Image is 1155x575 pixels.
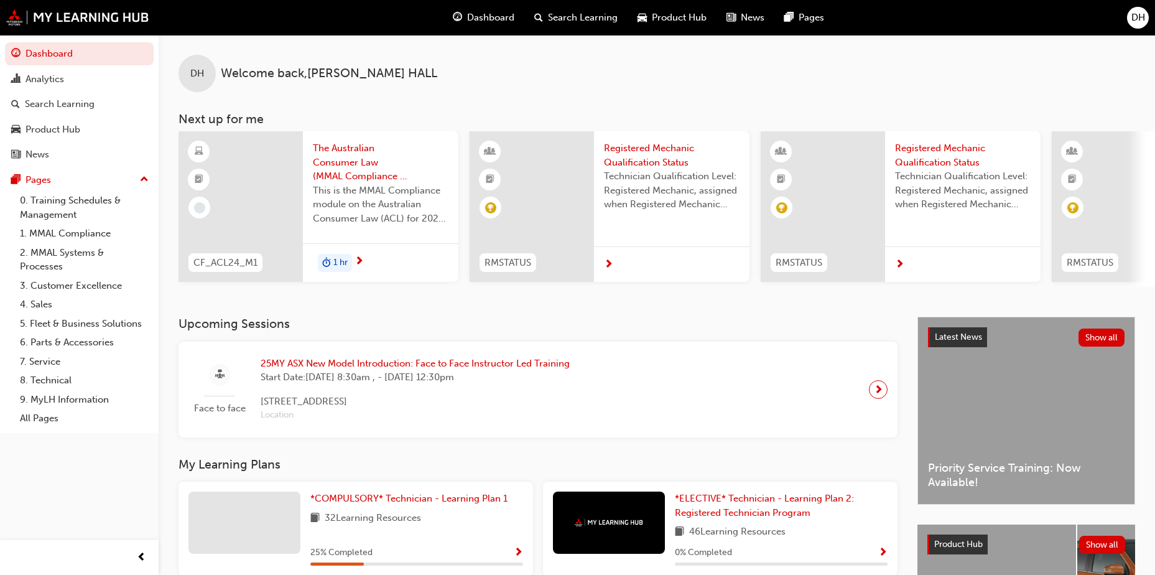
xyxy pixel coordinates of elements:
[799,11,824,25] span: Pages
[5,93,154,116] a: Search Learning
[575,518,643,526] img: mmal
[11,74,21,85] span: chart-icon
[776,202,787,213] span: learningRecordVerb_ACHIEVE-icon
[878,545,888,561] button: Show Progress
[917,317,1135,505] a: Latest NewsShow allPriority Service Training: Now Available!
[604,141,740,169] span: Registered Mechanic Qualification Status
[194,202,205,213] span: learningRecordVerb_NONE-icon
[5,40,154,169] button: DashboardAnalyticsSearch LearningProduct HubNews
[1078,329,1125,347] button: Show all
[322,255,331,271] span: duration-icon
[15,371,154,390] a: 8. Technical
[333,256,348,270] span: 1 hr
[514,548,523,559] span: Show Progress
[11,124,21,136] span: car-icon
[453,10,462,26] span: guage-icon
[628,5,717,30] a: car-iconProduct Hub
[524,5,628,30] a: search-iconSearch Learning
[604,169,740,212] span: Technician Qualification Level: Registered Mechanic, assigned when Registered Mechanic modules ha...
[195,144,203,160] span: learningResourceType_ELEARNING-icon
[5,42,154,65] a: Dashboard
[310,493,508,504] span: *COMPULSORY* Technician - Learning Plan 1
[221,67,437,81] span: Welcome back , [PERSON_NAME] HALL
[675,493,854,518] span: *ELECTIVE* Technician - Learning Plan 2: Registered Technician Program
[652,11,707,25] span: Product Hub
[675,546,732,560] span: 0 % Completed
[874,381,883,398] span: next-icon
[15,409,154,428] a: All Pages
[6,9,149,26] img: mmal
[25,97,95,111] div: Search Learning
[935,332,982,342] span: Latest News
[895,259,904,271] span: next-icon
[15,314,154,334] a: 5. Fleet & Business Solutions
[1067,256,1113,270] span: RMSTATUS
[11,175,21,186] span: pages-icon
[179,317,898,331] h3: Upcoming Sessions
[15,295,154,314] a: 4. Sales
[313,141,448,184] span: The Australian Consumer Law (MMAL Compliance - 2024)
[26,123,80,137] div: Product Hub
[717,5,774,30] a: news-iconNews
[548,11,618,25] span: Search Learning
[777,172,786,188] span: booktick-icon
[261,357,570,371] span: 25MY ASX New Model Introduction: Face to Face Instructor Led Training
[11,149,21,161] span: news-icon
[1068,172,1077,188] span: booktick-icon
[761,131,1041,282] a: RMSTATUSRegistered Mechanic Qualification StatusTechnician Qualification Level: Registered Mechan...
[310,492,513,506] a: *COMPULSORY* Technician - Learning Plan 1
[1131,11,1145,25] span: DH
[26,173,51,187] div: Pages
[895,169,1031,212] span: Technician Qualification Level: Registered Mechanic, assigned when Registered Mechanic modules ha...
[485,256,531,270] span: RMSTATUS
[784,10,794,26] span: pages-icon
[179,457,898,472] h3: My Learning Plans
[741,11,764,25] span: News
[486,144,494,160] span: learningResourceType_INSTRUCTOR_LED-icon
[934,539,983,549] span: Product Hub
[15,224,154,243] a: 1. MMAL Compliance
[485,202,496,213] span: learningRecordVerb_ACHIEVE-icon
[26,147,49,162] div: News
[310,546,373,560] span: 25 % Completed
[15,243,154,276] a: 2. MMAL Systems & Processes
[261,408,570,423] span: Location
[928,461,1125,489] span: Priority Service Training: Now Available!
[726,10,736,26] span: news-icon
[195,172,203,188] span: booktick-icon
[776,256,822,270] span: RMSTATUS
[310,511,320,526] span: book-icon
[179,131,458,282] a: CF_ACL24_M1The Australian Consumer Law (MMAL Compliance - 2024)This is the MMAL Compliance module...
[689,525,786,540] span: 46 Learning Resources
[15,276,154,296] a: 3. Customer Excellence
[777,144,786,160] span: learningResourceType_INSTRUCTOR_LED-icon
[486,172,494,188] span: booktick-icon
[140,172,149,188] span: up-icon
[313,184,448,226] span: This is the MMAL Compliance module on the Australian Consumer Law (ACL) for 2024. Complete this m...
[467,11,514,25] span: Dashboard
[5,143,154,166] a: News
[261,370,570,385] span: Start Date: [DATE] 8:30am , - [DATE] 12:30pm
[325,511,421,526] span: 32 Learning Resources
[5,68,154,91] a: Analytics
[15,390,154,409] a: 9. MyLH Information
[215,367,225,383] span: sessionType_FACE_TO_FACE-icon
[443,5,524,30] a: guage-iconDashboard
[1079,536,1126,554] button: Show all
[193,256,257,270] span: CF_ACL24_M1
[1067,202,1078,213] span: learningRecordVerb_ACHIEVE-icon
[188,352,888,428] a: Face to face25MY ASX New Model Introduction: Face to Face Instructor Led TrainingStart Date:[DATE...
[878,548,888,559] span: Show Progress
[5,169,154,192] button: Pages
[774,5,834,30] a: pages-iconPages
[190,67,204,81] span: DH
[15,352,154,372] a: 7. Service
[675,492,888,520] a: *ELECTIVE* Technician - Learning Plan 2: Registered Technician Program
[675,525,684,540] span: book-icon
[534,10,543,26] span: search-icon
[895,141,1031,169] span: Registered Mechanic Qualification Status
[188,401,251,416] span: Face to face
[15,333,154,352] a: 6. Parts & Accessories
[638,10,647,26] span: car-icon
